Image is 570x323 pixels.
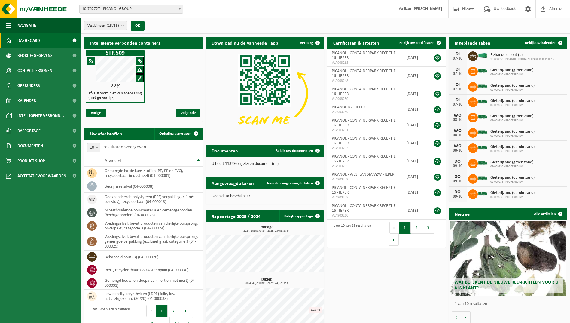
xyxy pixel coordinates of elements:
[395,37,445,49] a: Bekijk uw certificaten
[100,263,203,276] td: inert, recycleerbaar < 80% steenpuin (04-000030)
[490,103,535,107] span: 02-009235 - PROFERRO NV
[100,206,203,219] td: asbesthoudende bouwmaterialen cementgebonden (hechtgebonden) (04-000023)
[209,229,324,232] span: 2024: 19890,048 t - 2025: 13498,874 t
[17,138,43,153] span: Documenten
[86,83,144,89] div: 22%
[525,41,556,45] span: Bekijk uw kalender
[84,128,128,139] h2: Uw afvalstoffen
[478,158,488,168] img: BL-SO-LV
[100,180,203,193] td: bedrijfsrestafval (04-000008)
[455,302,564,306] p: 1 van 10 resultaten
[146,305,156,317] button: Previous
[452,98,464,103] div: DI
[449,37,496,48] h2: Ingeplande taken
[84,37,203,48] h2: Intelligente verbonden containers
[412,7,442,11] strong: [PERSON_NAME]
[490,180,535,184] span: 02-009235 - PROFERRO NV
[332,172,395,177] span: PICANOL - WESTLANDIA VZW - IEPER
[206,49,324,138] img: Download de VHEPlus App
[402,67,428,85] td: [DATE]
[332,136,396,146] span: PICANOL - CONTAINERPARK RECEPTIE 16 - IEPER
[17,63,52,78] span: Contactpersonen
[267,181,313,185] span: Toon de aangevraagde taken
[212,194,318,198] p: Geen data beschikbaar.
[332,118,396,128] span: PICANOL - CONTAINERPARK RECEPTIE 16 - IEPER
[300,41,313,45] span: Verberg
[327,37,385,48] h2: Certificaten & attesten
[450,221,566,296] a: Wat betekent de nieuwe RED-richtlijn voor u als klant?
[295,37,324,49] button: Verberg
[452,128,464,133] div: WO
[478,173,488,183] img: BL-SO-LV
[402,103,428,116] td: [DATE]
[452,103,464,107] div: 07-10
[17,78,40,93] span: Gebruikers
[389,222,399,234] button: Previous
[490,99,535,103] span: Gieterijzand (opruimzand)
[206,37,286,48] h2: Download nu de Vanheede+ app!
[490,68,533,73] span: Gieterijzand (groen zand)
[271,145,324,157] a: Bekijk uw documenten
[3,310,100,323] iframe: chat widget
[131,21,145,31] button: OK
[87,143,100,152] span: 10
[452,72,464,76] div: 07-10
[449,208,476,220] h2: Nieuws
[452,159,464,164] div: DO
[452,133,464,137] div: 08-10
[452,113,464,118] div: WO
[402,170,428,183] td: [DATE]
[529,208,566,220] a: Alle artikelen
[452,57,464,61] div: 07-10
[17,123,41,138] span: Rapportage
[105,158,122,163] span: Afvalstof
[454,280,558,291] span: Wat betekent de nieuwe RED-richtlijn voor u als klant?
[332,51,396,60] span: PICANOL - CONTAINERPARK RECEPTIE 16 - IEPER
[17,33,40,48] span: Dashboard
[490,73,533,76] span: 02-009235 - PROFERRO NV
[478,53,488,58] img: HK-XC-40-GN-00
[478,143,488,153] img: BL-SO-LV
[490,175,535,180] span: Gieterijzand (opruimzand)
[332,105,366,109] span: PICANOL NV - IEPER
[79,5,183,14] span: 10-762727 - PICANOL GROUP
[84,21,127,30] button: Vestigingen(15/18)
[332,78,397,83] span: VLA903248
[490,114,533,119] span: Gieterijzand (groen zand)
[332,87,396,96] span: PICANOL - CONTAINERPARK RECEPTIE 16 - IEPER
[332,164,397,169] span: VLA903255
[490,134,535,138] span: 02-009235 - PROFERRO NV
[452,190,464,195] div: DO
[332,154,396,164] span: PICANOL - CONTAINERPARK RECEPTIE 16 - IEPER
[399,222,411,234] button: 1
[452,52,464,57] div: DI
[402,183,428,201] td: [DATE]
[206,210,267,222] h2: Rapportage 2025 / 2024
[402,201,428,220] td: [DATE]
[100,167,203,180] td: gemengde harde kunststoffen (PE, PP en PVC), recycleerbaar (industrieel) (04-000001)
[490,145,535,149] span: Gieterijzand (opruimzand)
[452,174,464,179] div: DO
[87,21,119,30] span: Vestigingen
[156,305,168,317] button: 1
[100,193,203,206] td: geëxpandeerde polystyreen (EPS) verpakking (< 1 m² per stuk), recycleerbaar (04-000018)
[88,91,142,100] h4: afvalstroom niet van toepassing (niet gevaarlijk)
[332,204,396,213] span: PICANOL - CONTAINERPARK RECEPTIE 16 - IEPER
[212,162,318,166] p: U heeft 11329 ongelezen document(en).
[478,189,488,199] img: BL-SO-LV
[17,108,64,123] span: Intelligente verbond...
[332,186,396,195] span: PICANOL - CONTAINERPARK RECEPTIE 16 - IEPER
[402,85,428,103] td: [DATE]
[452,118,464,122] div: 08-10
[452,82,464,87] div: DI
[176,109,200,117] span: Volgende
[332,213,397,218] span: VLA903260
[452,67,464,72] div: DI
[520,37,566,49] a: Bekijk uw kalender
[17,93,36,108] span: Kalender
[402,134,428,152] td: [DATE]
[402,116,428,134] td: [DATE]
[452,195,464,199] div: 09-10
[452,144,464,149] div: WO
